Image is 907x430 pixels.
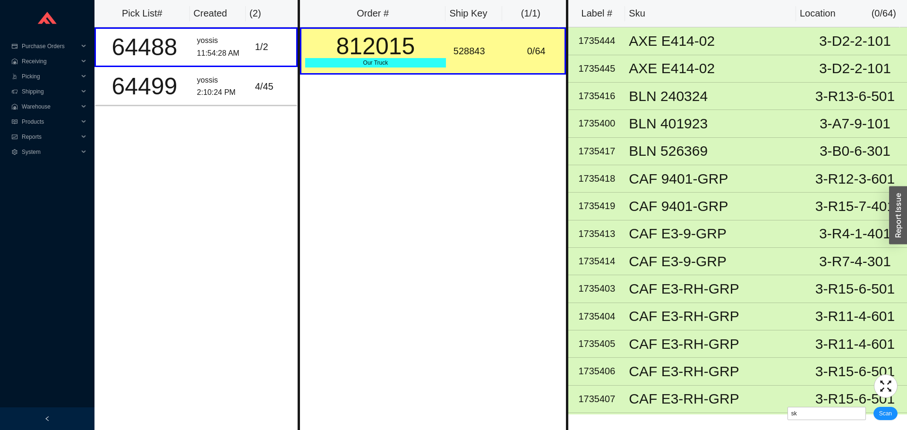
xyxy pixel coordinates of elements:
div: BLN 526369 [629,144,799,158]
div: 3-B0-6-301 [807,144,903,158]
div: 1735416 [572,88,621,104]
div: 0 / 64 [512,43,561,59]
div: 3-R4-1-401 [807,227,903,241]
div: ( 0 / 64 ) [872,6,896,21]
div: 812015 [305,34,446,58]
div: yossis [197,34,248,47]
div: CAF E3-RH-GRP [629,309,799,323]
div: 1735400 [572,116,621,131]
div: CAF E3-9-GRP [629,254,799,269]
div: Our Truck [305,58,446,67]
div: ( 1 / 1 ) [506,6,555,21]
span: fund [11,134,18,140]
div: CAF E3-RH-GRP [629,392,799,406]
div: CAF E3-9-GRP [629,227,799,241]
div: 3-R11-4-601 [807,337,903,351]
span: Receiving [22,54,78,69]
div: 3-D2-2-101 [807,34,903,48]
div: CAF E3-RH-GRP [629,282,799,296]
div: 1735418 [572,171,621,186]
span: Products [22,114,78,129]
div: 1735444 [572,33,621,49]
span: credit-card [11,43,18,49]
span: Scan [879,409,892,418]
span: System [22,144,78,160]
div: 528843 [453,43,504,59]
div: 1735419 [572,198,621,214]
div: 1735404 [572,309,621,324]
div: AXE E414-02 [629,61,799,76]
div: 1735405 [572,336,621,352]
div: 1735413 [572,226,621,242]
div: Location [800,6,836,21]
div: BLN 401923 [629,117,799,131]
div: CAF E3-RH-GRP [629,337,799,351]
span: fullscreen [874,379,897,393]
div: 1735403 [572,281,621,296]
div: 1735445 [572,61,621,76]
div: 1735406 [572,363,621,379]
div: 3-R12-3-601 [807,172,903,186]
span: Reports [22,129,78,144]
div: CAF 9401-GRP [629,199,799,213]
div: yossis [197,74,248,87]
div: 1735414 [572,253,621,269]
div: 3-R15-6-501 [807,364,903,379]
span: Picking [22,69,78,84]
div: CAF E3-RH-GRP [629,364,799,379]
div: 3-R15-6-501 [807,282,903,296]
div: 3-R11-4-601 [807,309,903,323]
div: CAF 9401-GRP [629,172,799,186]
div: BLN 240324 [629,89,799,103]
div: 3-D2-2-101 [807,61,903,76]
div: AXE E414-02 [629,34,799,48]
div: 3-R13-6-501 [807,89,903,103]
div: 2:10:24 PM [197,86,248,99]
span: Warehouse [22,99,78,114]
div: 64499 [100,75,189,98]
div: 64488 [100,35,189,59]
div: 4 / 45 [255,79,292,94]
div: 3-R7-4-301 [807,254,903,269]
span: read [11,119,18,125]
div: 3-R15-7-401 [807,199,903,213]
span: Purchase Orders [22,39,78,54]
div: 3-A7-9-101 [807,117,903,131]
span: setting [11,149,18,155]
span: left [44,416,50,422]
div: 1735407 [572,391,621,407]
div: ( 2 ) [249,6,287,21]
button: fullscreen [874,374,898,398]
div: 11:54:28 AM [197,47,248,60]
div: 1 / 2 [255,39,292,55]
div: 1735417 [572,143,621,159]
span: Shipping [22,84,78,99]
button: Scan [873,407,898,420]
